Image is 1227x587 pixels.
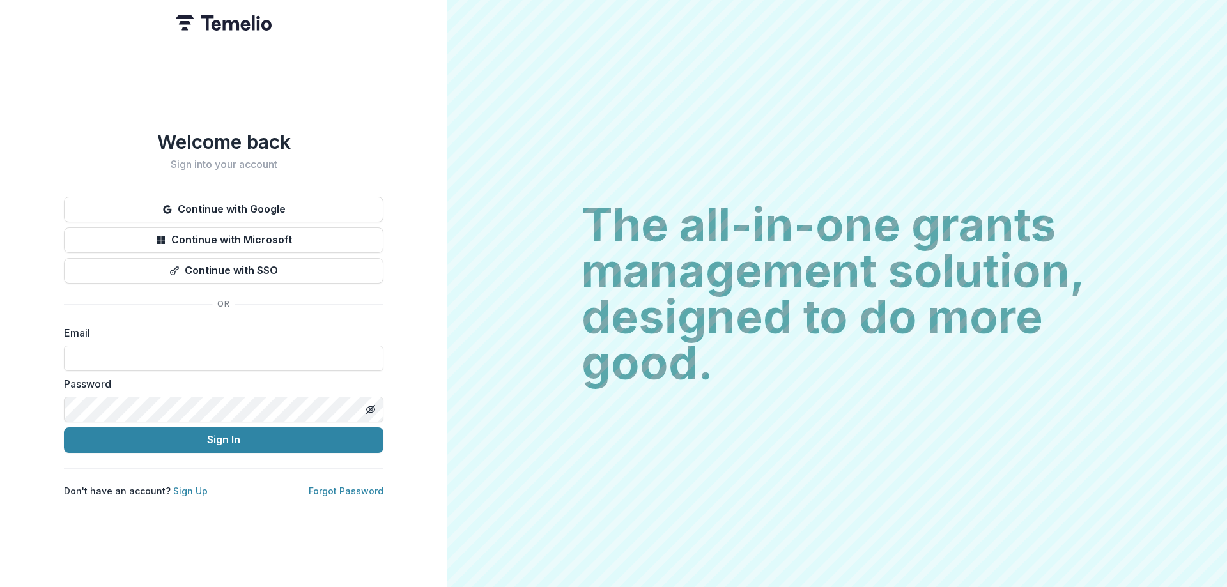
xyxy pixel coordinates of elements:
button: Continue with Google [64,197,383,222]
a: Forgot Password [309,485,383,496]
h2: Sign into your account [64,158,383,171]
label: Email [64,325,376,340]
h1: Welcome back [64,130,383,153]
img: Temelio [176,15,272,31]
button: Sign In [64,427,383,453]
a: Sign Up [173,485,208,496]
button: Continue with Microsoft [64,227,383,253]
button: Continue with SSO [64,258,383,284]
label: Password [64,376,376,392]
button: Toggle password visibility [360,399,381,420]
p: Don't have an account? [64,484,208,498]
